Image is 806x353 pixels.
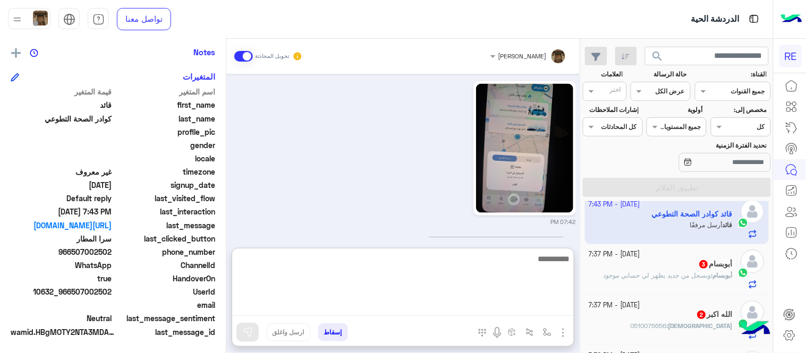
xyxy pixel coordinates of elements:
span: first_name [114,99,216,110]
span: phone_number [114,246,216,257]
span: 0510075656 [631,322,667,330]
span: ChannelId [114,260,216,271]
span: HandoverOn [114,273,216,284]
img: send voice note [491,326,504,339]
span: غير معروف [11,166,112,177]
p: الدردشة الحية [691,12,740,27]
span: signup_date [114,179,216,191]
span: كوادر الصحة التطوعي [11,113,112,124]
span: true [11,273,112,284]
label: حالة الرسالة [632,70,687,79]
span: 10632_966507002502 [11,286,112,297]
img: send attachment [557,326,570,339]
button: إسقاط [318,323,348,341]
span: null [11,299,112,311]
button: ارسل واغلق [267,323,310,341]
span: null [11,153,112,164]
div: اختر [610,85,623,97]
span: last_message_sentiment [114,313,216,324]
span: 2 [698,311,706,319]
img: userImage [33,11,48,25]
img: make a call [478,329,487,337]
span: null [11,140,112,151]
span: last_interaction [114,206,216,217]
span: search [651,50,664,63]
button: تطبيق الفلاتر [583,178,771,197]
span: last_name [114,113,216,124]
img: WhatsApp [738,318,749,329]
span: gender [114,140,216,151]
span: profile_pic [114,126,216,137]
button: search [645,47,671,70]
span: UserId [114,286,216,297]
img: defaultAdmin.png [741,249,765,273]
span: أبوبسام [713,271,733,279]
span: Default reply [11,193,112,204]
label: إشارات الملاحظات [584,105,639,115]
span: [DEMOGRAPHIC_DATA] [668,322,733,330]
img: WhatsApp [738,268,749,278]
span: 966507002502 [11,246,112,257]
img: create order [508,328,516,337]
img: hulul-logo.png [737,311,774,348]
a: tab [88,8,109,30]
label: مخصص إلى: [712,105,767,115]
h6: Notes [193,47,215,57]
span: 3 [700,260,708,269]
span: وبسجل من جديد يظهر لي حسابي موجود [604,271,711,279]
span: 2025-10-06T16:43:28.826Z [11,206,112,217]
span: 2024-11-09T21:35:56.907Z [11,179,112,191]
img: select flow [543,328,552,337]
a: [URL][DOMAIN_NAME] [11,220,112,231]
small: 07:42 PM [551,218,576,227]
img: send message [242,327,253,338]
label: القناة: [696,70,767,79]
span: [PERSON_NAME] [498,52,547,60]
span: timezone [114,166,216,177]
img: defaultAdmin.png [741,300,765,324]
button: select flow [539,323,556,341]
img: profile [11,13,24,26]
span: locale [114,153,216,164]
label: العلامات [584,70,623,79]
button: create order [504,323,521,341]
span: email [114,299,216,311]
h6: المتغيرات [183,72,215,81]
img: notes [30,49,38,57]
b: : [711,271,733,279]
small: تحويل المحادثة [255,52,290,61]
img: 797463063005786.jpg [476,84,573,213]
img: Trigger scenario [525,328,534,337]
div: RE [779,45,802,67]
img: tab [92,13,105,25]
img: Logo [781,8,802,30]
span: last_clicked_button [114,233,216,244]
img: add [11,48,21,58]
span: اسم المتغير [114,86,216,97]
span: 2 [11,260,112,271]
h5: الله اكبر [697,310,733,319]
span: wamid.HBgMOTY2NTA3MDAyNTAyFQIAEhggQUNEMEQzNkM5RTU3MDM0MUNCQUYxMDUwODMzQTM2MTkA [11,326,117,338]
span: last_message [114,220,216,231]
small: [DATE] - 7:37 PM [589,249,641,260]
b: : [667,322,733,330]
button: Trigger scenario [521,323,539,341]
span: قيمة المتغير [11,86,112,97]
img: tab [63,13,75,25]
span: سرا المطار [11,233,112,244]
span: last_visited_flow [114,193,216,204]
img: tab [748,12,761,25]
label: أولوية [648,105,703,115]
span: last_message_id [119,326,215,338]
label: تحديد الفترة الزمنية [648,141,767,150]
h5: أبوبسام [699,260,733,269]
span: قائد [11,99,112,110]
span: 0 [11,313,112,324]
a: تواصل معنا [117,8,171,30]
small: [DATE] - 7:37 PM [589,300,641,311]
